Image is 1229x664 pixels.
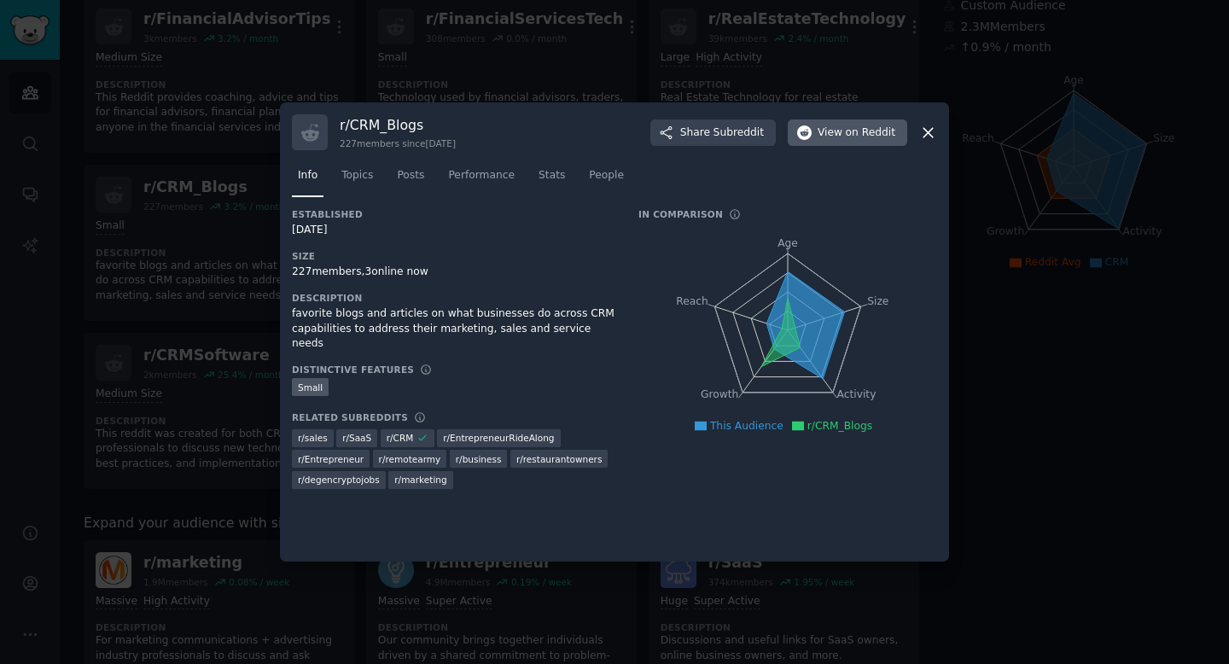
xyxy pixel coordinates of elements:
[292,250,614,262] h3: Size
[676,295,708,307] tspan: Reach
[710,420,783,432] span: This Audience
[379,453,441,465] span: r/ remotearmy
[292,292,614,304] h3: Description
[387,432,414,444] span: r/ CRM
[539,168,565,183] span: Stats
[292,411,408,423] h3: Related Subreddits
[292,378,329,396] div: Small
[397,168,424,183] span: Posts
[807,420,872,432] span: r/CRM_Blogs
[818,125,895,141] span: View
[292,223,614,238] div: [DATE]
[335,162,379,197] a: Topics
[714,125,764,141] span: Subreddit
[533,162,571,197] a: Stats
[583,162,630,197] a: People
[680,125,764,141] span: Share
[701,389,738,401] tspan: Growth
[298,168,317,183] span: Info
[867,295,888,307] tspan: Size
[778,237,798,249] tspan: Age
[298,453,364,465] span: r/ Entrepreneur
[837,389,877,401] tspan: Activity
[589,168,624,183] span: People
[298,432,328,444] span: r/ sales
[342,432,371,444] span: r/ SaaS
[442,162,521,197] a: Performance
[292,208,614,220] h3: Established
[650,119,776,147] button: ShareSubreddit
[340,116,456,134] h3: r/ CRM_Blogs
[394,474,446,486] span: r/ marketing
[788,119,907,147] button: Viewon Reddit
[448,168,515,183] span: Performance
[443,432,554,444] span: r/ EntrepreneurRideAlong
[456,453,502,465] span: r/ business
[638,208,723,220] h3: In Comparison
[846,125,895,141] span: on Reddit
[292,162,323,197] a: Info
[292,364,414,376] h3: Distinctive Features
[292,306,614,352] div: favorite blogs and articles on what businesses do across CRM capabilities to address their market...
[341,168,373,183] span: Topics
[391,162,430,197] a: Posts
[298,474,380,486] span: r/ degencryptojobs
[292,265,614,280] div: 227 members, 3 online now
[340,137,456,149] div: 227 members since [DATE]
[516,453,603,465] span: r/ restaurantowners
